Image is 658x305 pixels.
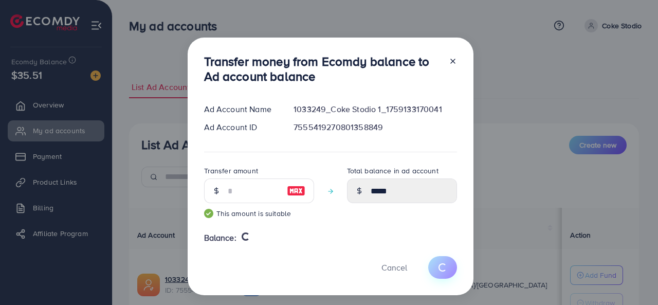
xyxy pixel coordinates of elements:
h3: Transfer money from Ecomdy balance to Ad account balance [204,54,441,84]
img: image [287,185,305,197]
div: 7555419270801358849 [285,121,465,133]
label: Total balance in ad account [347,166,438,176]
button: Cancel [369,256,420,278]
div: 1033249_Coke Stodio 1_1759133170041 [285,103,465,115]
img: guide [204,209,213,218]
span: Cancel [381,262,407,273]
div: Ad Account Name [196,103,286,115]
label: Transfer amount [204,166,258,176]
small: This amount is suitable [204,208,314,219]
div: Ad Account ID [196,121,286,133]
iframe: Chat [614,259,650,297]
span: Balance: [204,232,236,244]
